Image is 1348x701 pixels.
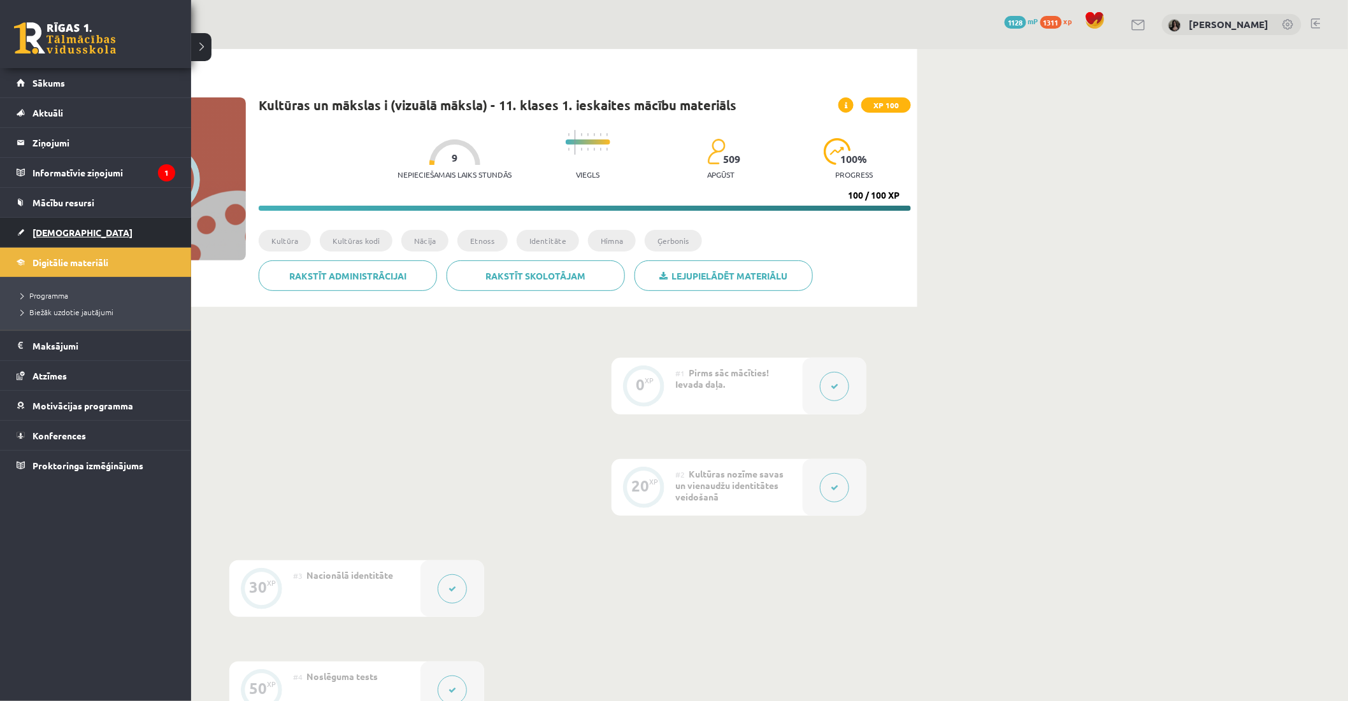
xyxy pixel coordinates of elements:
[306,670,378,682] span: Noslēguma tests
[293,672,303,682] span: #4
[17,98,175,127] a: Aktuāli
[452,152,457,164] span: 9
[17,451,175,480] a: Proktoringa izmēģinājums
[1064,16,1072,26] span: xp
[1040,16,1062,29] span: 1311
[517,230,579,251] li: Identitāte
[587,148,589,151] img: icon-short-line-57e1e144782c952c97e751825c79c345078a6d821885a25fce030b3d8c18986b.svg
[398,170,512,179] p: Nepieciešamais laiks stundās
[259,260,437,291] a: Rakstīt administrācijai
[293,570,303,581] span: #3
[16,307,113,317] span: Biežāk uzdotie jautājumi
[649,478,658,485] div: XP
[447,260,625,291] a: Rakstīt skolotājam
[631,480,649,492] div: 20
[600,133,601,136] img: icon-short-line-57e1e144782c952c97e751825c79c345078a6d821885a25fce030b3d8c18986b.svg
[606,133,608,136] img: icon-short-line-57e1e144782c952c97e751825c79c345078a6d821885a25fce030b3d8c18986b.svg
[17,218,175,247] a: [DEMOGRAPHIC_DATA]
[575,130,576,155] img: icon-long-line-d9ea69661e0d244f92f715978eff75569469978d946b2353a9bb055b3ed8787d.svg
[17,248,175,277] a: Digitālie materiāli
[32,430,86,441] span: Konferences
[32,257,108,268] span: Digitālie materiāli
[32,227,133,238] span: [DEMOGRAPHIC_DATA]
[249,683,267,694] div: 50
[1189,18,1269,31] a: [PERSON_NAME]
[32,107,63,118] span: Aktuāli
[588,230,636,251] li: Himna
[401,230,448,251] li: Nācija
[32,460,143,471] span: Proktoringa izmēģinājums
[840,153,868,165] span: 100 %
[32,197,94,208] span: Mācību resursi
[158,164,175,181] i: 1
[645,377,654,384] div: XP
[1028,16,1038,26] span: mP
[1005,16,1026,29] span: 1128
[606,148,608,151] img: icon-short-line-57e1e144782c952c97e751825c79c345078a6d821885a25fce030b3d8c18986b.svg
[675,367,769,390] span: Pirms sāc mācīties! Ievada daļa.
[675,368,685,378] span: #1
[835,170,873,179] p: progress
[32,400,133,411] span: Motivācijas programma
[861,97,911,113] span: XP 100
[16,290,178,301] a: Programma
[17,68,175,97] a: Sākums
[675,468,784,502] span: Kultūras nozīme savas un vienaudžu identitātes veidošanā
[306,569,393,581] span: Nacionālā identitāte
[32,331,175,360] legend: Maksājumi
[645,230,702,251] li: Ģerbonis
[16,290,68,301] span: Programma
[32,158,175,187] legend: Informatīvie ziņojumi
[32,77,65,89] span: Sākums
[568,133,570,136] img: icon-short-line-57e1e144782c952c97e751825c79c345078a6d821885a25fce030b3d8c18986b.svg
[17,128,175,157] a: Ziņojumi
[259,230,311,251] li: Kultūra
[587,133,589,136] img: icon-short-line-57e1e144782c952c97e751825c79c345078a6d821885a25fce030b3d8c18986b.svg
[576,170,599,179] p: Viegls
[636,379,645,390] div: 0
[594,148,595,151] img: icon-short-line-57e1e144782c952c97e751825c79c345078a6d821885a25fce030b3d8c18986b.svg
[581,133,582,136] img: icon-short-line-57e1e144782c952c97e751825c79c345078a6d821885a25fce030b3d8c18986b.svg
[17,158,175,187] a: Informatīvie ziņojumi1
[635,260,813,291] a: Lejupielādēt materiālu
[457,230,508,251] li: Etnoss
[267,579,276,586] div: XP
[707,170,735,179] p: apgūst
[17,361,175,390] a: Atzīmes
[1168,19,1181,32] img: Dace Pimčonoka
[707,138,726,165] img: students-c634bb4e5e11cddfef0936a35e636f08e4e9abd3cc4e673bd6f9a4125e45ecb1.svg
[1005,16,1038,26] a: 1128 mP
[320,230,392,251] li: Kultūras kodi
[17,421,175,450] a: Konferences
[1040,16,1079,26] a: 1311 xp
[249,581,267,593] div: 30
[17,188,175,217] a: Mācību resursi
[32,128,175,157] legend: Ziņojumi
[675,469,685,479] span: #2
[723,153,740,165] span: 509
[594,133,595,136] img: icon-short-line-57e1e144782c952c97e751825c79c345078a6d821885a25fce030b3d8c18986b.svg
[568,148,570,151] img: icon-short-line-57e1e144782c952c97e751825c79c345078a6d821885a25fce030b3d8c18986b.svg
[267,681,276,688] div: XP
[17,331,175,360] a: Maksājumi
[581,148,582,151] img: icon-short-line-57e1e144782c952c97e751825c79c345078a6d821885a25fce030b3d8c18986b.svg
[16,306,178,318] a: Biežāk uzdotie jautājumi
[14,22,116,54] a: Rīgas 1. Tālmācības vidusskola
[259,97,736,113] h1: Kultūras un mākslas i (vizuālā māksla) - 11. klases 1. ieskaites mācību materiāls
[32,370,67,381] span: Atzīmes
[824,138,851,165] img: icon-progress-161ccf0a02000e728c5f80fcf4c31c7af3da0e1684b2b1d7c360e028c24a22f1.svg
[17,391,175,420] a: Motivācijas programma
[600,148,601,151] img: icon-short-line-57e1e144782c952c97e751825c79c345078a6d821885a25fce030b3d8c18986b.svg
